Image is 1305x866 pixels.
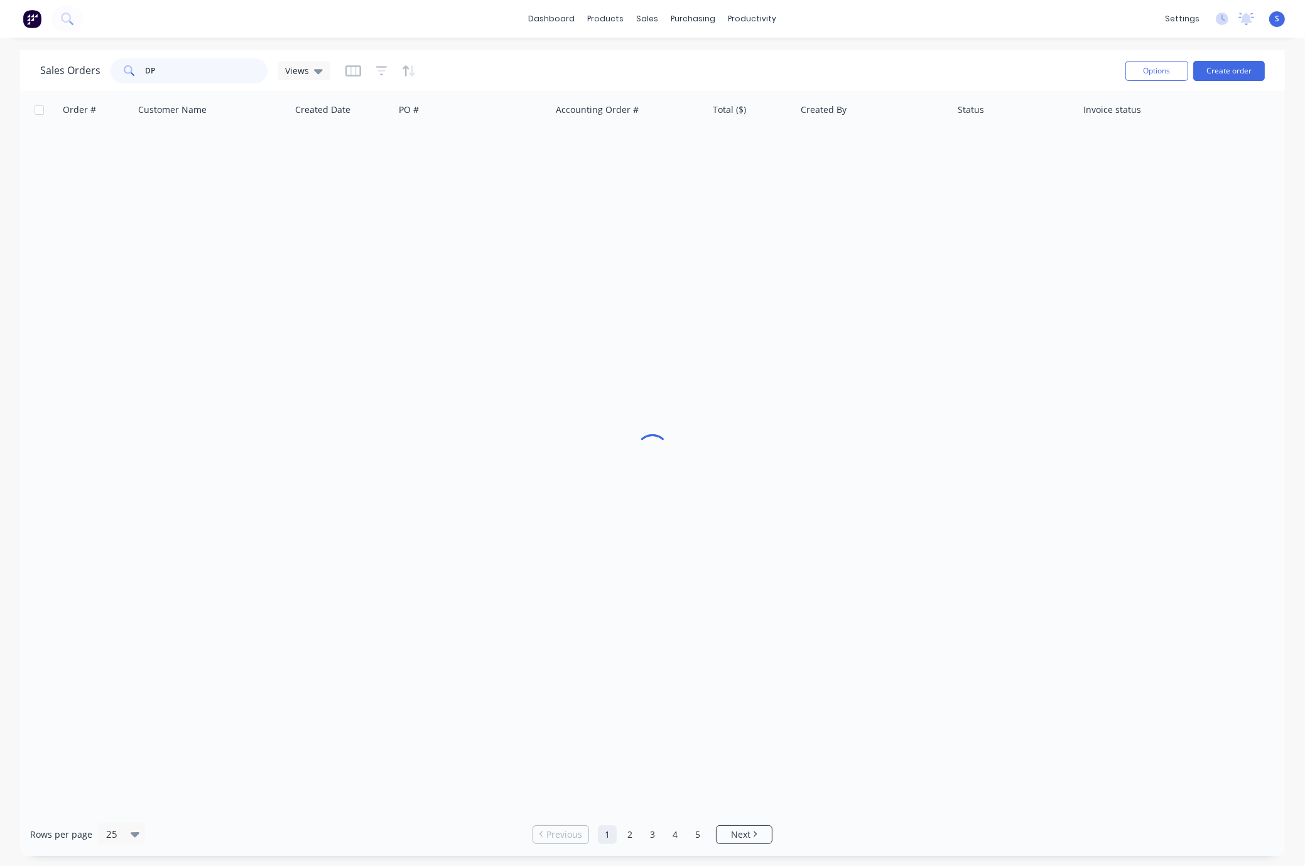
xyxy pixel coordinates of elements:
h1: Sales Orders [40,65,100,77]
span: Next [731,828,750,841]
a: Page 3 [643,825,662,844]
button: Create order [1193,61,1265,81]
div: Status [958,104,984,116]
div: products [582,9,631,28]
div: Order # [63,104,96,116]
a: Page 5 [688,825,707,844]
a: Page 4 [666,825,685,844]
a: Next page [717,828,772,841]
span: Views [285,64,309,77]
div: Created By [801,104,847,116]
div: sales [631,9,665,28]
div: Invoice status [1083,104,1141,116]
div: purchasing [665,9,722,28]
div: productivity [722,9,783,28]
div: Total ($) [713,104,746,116]
button: Options [1125,61,1188,81]
span: Previous [546,828,582,841]
a: Page 1 is your current page [598,825,617,844]
a: Page 2 [620,825,639,844]
a: Previous page [533,828,588,841]
span: S [1275,13,1279,24]
ul: Pagination [528,825,777,844]
div: Accounting Order # [556,104,639,116]
div: Customer Name [138,104,207,116]
img: Factory [23,9,41,28]
div: Created Date [295,104,350,116]
span: Rows per page [30,828,92,841]
input: Search... [146,58,268,83]
div: settings [1159,9,1206,28]
a: dashboard [523,9,582,28]
div: PO # [399,104,419,116]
